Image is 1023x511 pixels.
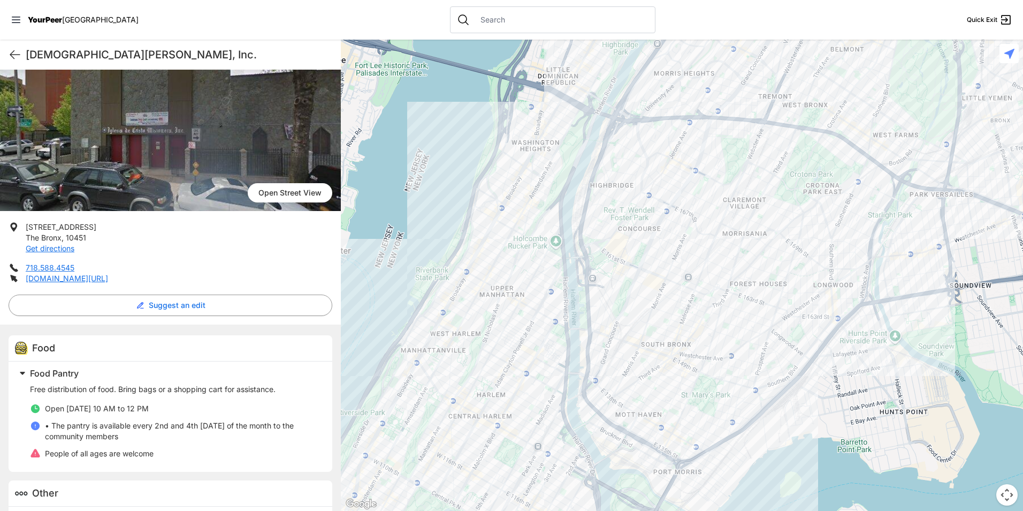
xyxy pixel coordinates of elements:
span: Quick Exit [967,16,997,24]
a: YourPeer[GEOGRAPHIC_DATA] [28,17,139,23]
span: Open Street View [248,183,332,202]
span: Food Pantry [30,368,79,379]
a: Quick Exit [967,13,1012,26]
span: Suggest an edit [149,300,205,311]
a: Get directions [26,244,74,253]
button: Map camera controls [996,484,1018,506]
span: Food [32,342,55,354]
span: People of all ages are welcome [45,449,154,458]
span: The Bronx [26,233,62,242]
p: Free distribution of food. Bring bags or a shopping cart for assistance. [30,384,319,395]
a: [DOMAIN_NAME][URL] [26,274,108,283]
span: Open [DATE] 10 AM to 12 PM [45,404,149,413]
input: Search [474,14,648,25]
span: [GEOGRAPHIC_DATA] [62,15,139,24]
a: 718.588.4545 [26,263,74,272]
a: Open this area in Google Maps (opens a new window) [343,497,379,511]
span: , [62,233,64,242]
p: • The pantry is available every 2nd and 4th [DATE] of the month to the community members [45,420,319,442]
span: Other [32,487,58,499]
button: Suggest an edit [9,295,332,316]
span: YourPeer [28,15,62,24]
div: Carolyn McLaughlin Community Center [341,40,1023,511]
img: Google [343,497,379,511]
h1: [DEMOGRAPHIC_DATA][PERSON_NAME], Inc. [26,47,332,62]
span: [STREET_ADDRESS] [26,222,96,231]
span: 10451 [66,233,86,242]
